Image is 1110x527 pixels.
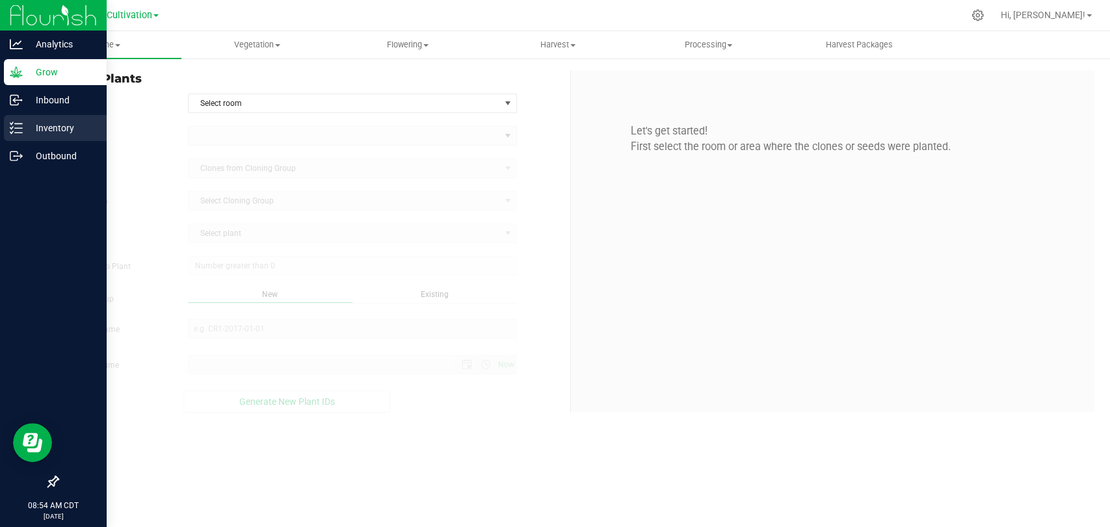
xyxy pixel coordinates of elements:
[10,149,23,162] inline-svg: Outbound
[47,163,178,175] label: Source
[332,31,482,58] a: Flowering
[421,290,449,299] span: Existing
[57,70,561,88] span: Create Plants
[47,324,178,335] label: New Group Name
[107,10,152,21] span: Cultivation
[23,120,101,136] p: Inventory
[23,148,101,164] p: Outbound
[784,31,934,58] a: Harvest Packages
[10,66,23,79] inline-svg: Grow
[47,98,178,110] label: In Room
[23,64,101,80] p: Grow
[189,94,500,112] span: Select room
[47,293,178,305] label: Assign to Group
[182,39,331,51] span: Vegetation
[239,396,335,407] span: Generate New Plant IDs
[47,228,178,240] label: Source Plant
[262,290,278,299] span: New
[10,94,23,107] inline-svg: Inbound
[1001,10,1085,20] span: Hi, [PERSON_NAME]!
[808,39,910,51] span: Harvest Packages
[47,261,178,272] label: Total Clones to Plant
[483,39,632,51] span: Harvest
[6,511,101,521] p: [DATE]
[581,123,1085,155] p: Let's get started! First select the room or area where the clones or seeds were planted.
[23,36,101,52] p: Analytics
[10,122,23,135] inline-svg: Inventory
[633,31,784,58] a: Processing
[47,359,178,371] label: Create Date/Time
[333,39,482,51] span: Flowering
[970,9,986,21] div: Manage settings
[181,31,332,58] a: Vegetation
[634,39,783,51] span: Processing
[183,391,390,413] button: Generate New Plant IDs
[188,319,517,339] input: e.g. CR1-2017-01-01
[482,31,633,58] a: Harvest
[47,196,178,207] label: Cloning Group
[23,92,101,108] p: Inbound
[47,131,178,142] label: Strain
[499,94,516,112] span: select
[10,38,23,51] inline-svg: Analytics
[13,423,52,462] iframe: Resource center
[6,500,101,511] p: 08:54 AM CDT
